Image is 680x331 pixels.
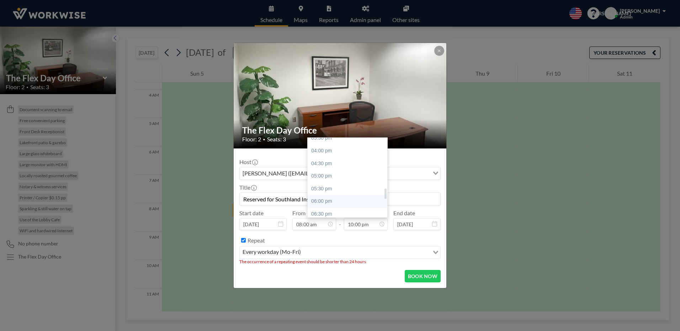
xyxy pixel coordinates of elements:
[405,270,441,282] button: BOOK NOW
[292,210,306,217] label: From
[393,210,415,217] label: End date
[242,125,439,136] h2: The Flex Day Office
[239,259,441,264] li: The occurrence of a repeating event should be shorter than 24 hours
[239,158,257,165] label: Host
[234,16,447,175] img: 537.jpg
[308,145,391,157] div: 04:00 pm
[240,167,440,179] div: Search for option
[241,248,302,257] span: every workday (Mo-Fri)
[267,136,286,143] span: Seats: 3
[339,212,341,228] span: -
[240,246,440,259] div: Search for option
[303,248,429,257] input: Search for option
[308,195,391,208] div: 06:00 pm
[248,237,265,244] label: Repeat
[308,170,391,183] div: 05:00 pm
[308,157,391,170] div: 04:30 pm
[308,132,391,145] div: 03:30 pm
[308,208,391,221] div: 06:30 pm
[240,193,440,205] input: Jean's reservation
[263,137,265,142] span: •
[242,136,261,143] span: Floor: 2
[241,169,387,178] span: [PERSON_NAME] ([EMAIL_ADDRESS][DOMAIN_NAME])
[308,183,391,195] div: 05:30 pm
[388,169,429,178] input: Search for option
[239,210,264,217] label: Start date
[239,184,256,191] label: Title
